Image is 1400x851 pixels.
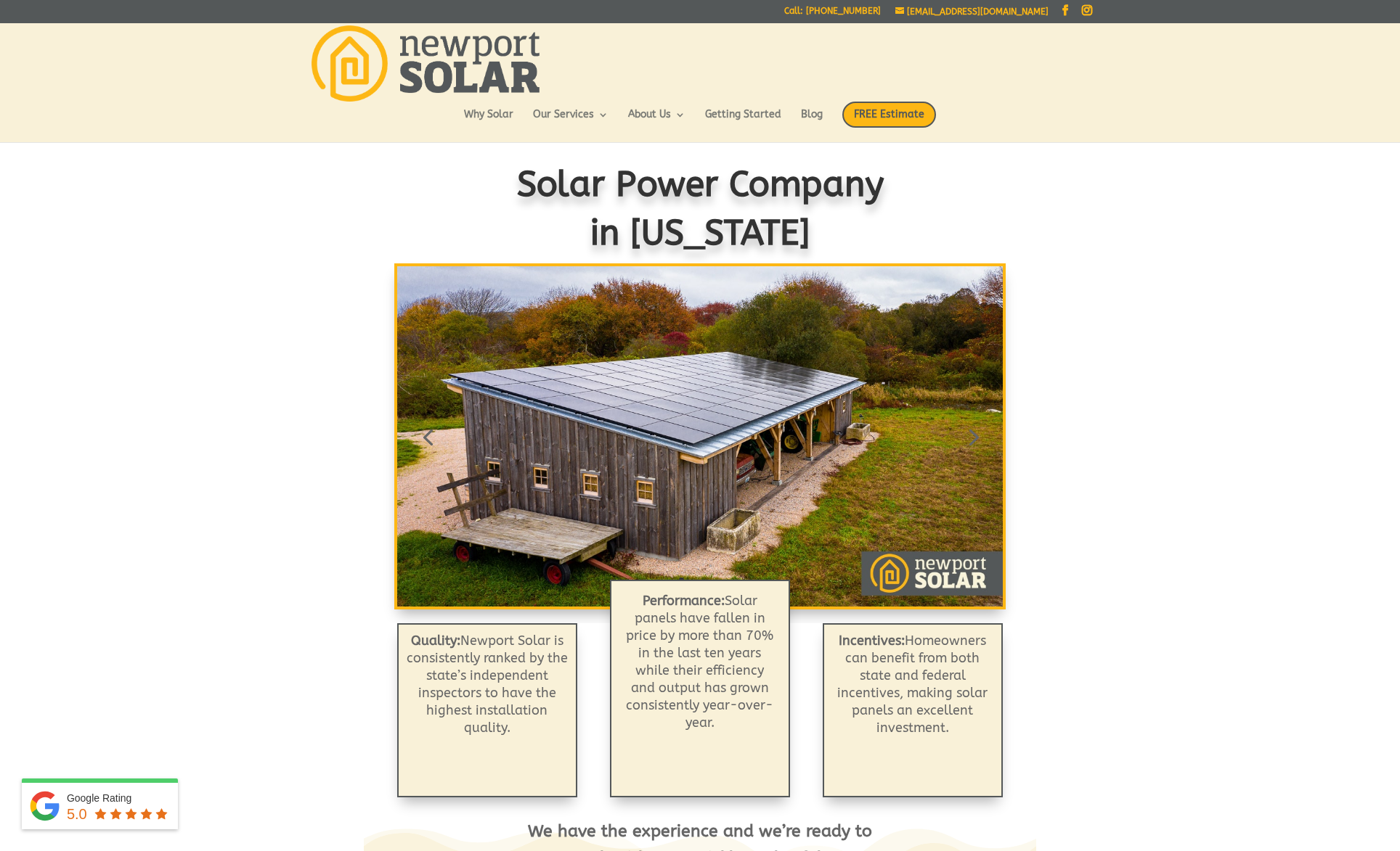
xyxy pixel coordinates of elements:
[67,791,171,805] div: Google Rating
[716,577,721,583] a: 4
[622,592,777,731] p: Solar panels have fallen in price by more than 70% in the last ten years while their efficiency a...
[516,164,884,253] span: Solar Power Company in [US_STATE]
[643,593,725,609] b: Performance:
[839,633,905,649] strong: Incentives:
[407,633,568,736] span: Newport Solar is consistently ranked by the state’s independent inspectors to have the highest in...
[67,806,87,822] span: 5.0
[784,7,881,22] a: Call: [PHONE_NUMBER]
[628,110,685,134] a: About Us
[691,577,696,583] a: 2
[679,577,684,583] a: 1
[464,110,513,134] a: Why Solar
[411,633,460,649] strong: Quality:
[842,102,936,128] span: FREE Estimate
[842,102,936,142] a: FREE Estimate
[705,110,781,134] a: Getting Started
[533,110,609,134] a: Our Services
[831,632,993,736] p: Homeowners can benefit from both state and federal incentives, making solar panels an excellent i...
[801,110,823,134] a: Blog
[397,266,1003,607] img: Solar Modules: Roof Mounted
[704,577,709,583] a: 3
[312,25,540,102] img: Newport Solar | Solar Energy Optimized.
[895,7,1049,17] a: [EMAIL_ADDRESS][DOMAIN_NAME]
